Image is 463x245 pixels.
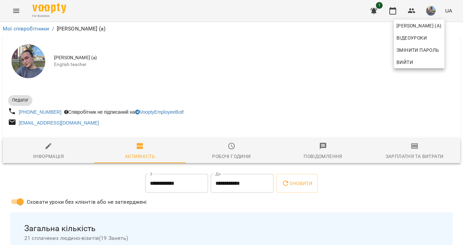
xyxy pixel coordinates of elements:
[394,56,444,68] button: Вийти
[394,44,444,56] a: Змінити пароль
[394,32,430,44] a: Відеоуроки
[394,20,444,32] a: [PERSON_NAME] (а)
[396,22,442,30] span: [PERSON_NAME] (а)
[396,58,413,66] span: Вийти
[396,46,442,54] span: Змінити пароль
[396,34,427,42] span: Відеоуроки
